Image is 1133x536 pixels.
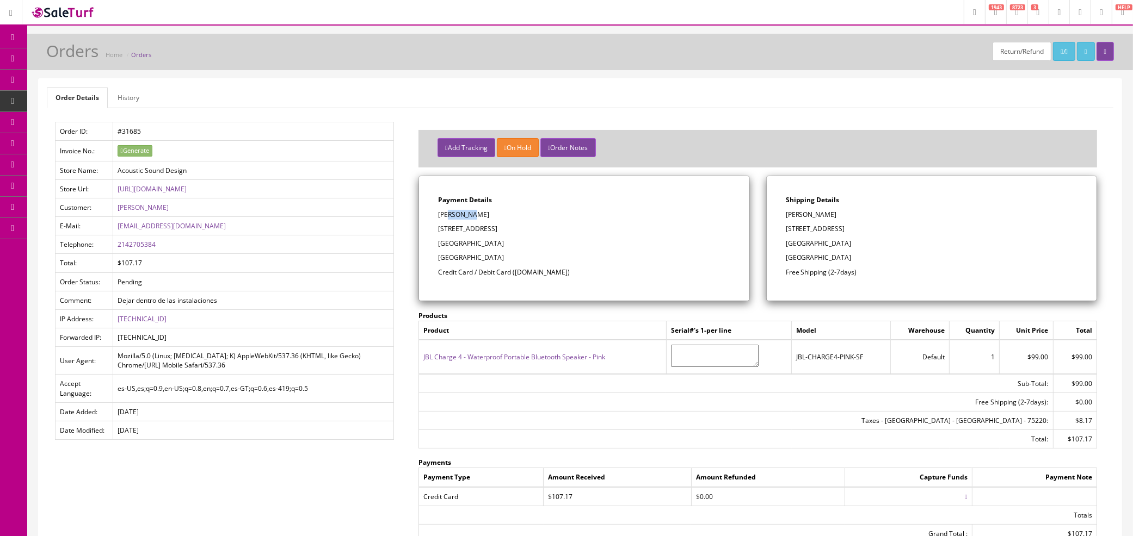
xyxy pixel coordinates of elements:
td: Payment Type [419,468,544,487]
span: 8723 [1010,4,1025,10]
td: [TECHNICAL_ID] [113,328,394,347]
a: [PERSON_NAME] [118,203,169,212]
td: $99.00 [1053,374,1097,393]
p: [GEOGRAPHIC_DATA] [786,239,1077,248]
td: IP Address: [56,309,113,328]
td: Acoustic Sound Design [113,161,394,179]
td: Date Modified: [56,421,113,439]
a: [EMAIL_ADDRESS][DOMAIN_NAME] [118,221,226,230]
td: Serial#'s 1-per line [666,321,791,340]
td: $99.00 [1000,340,1053,373]
a: [URL][DOMAIN_NAME] [118,184,187,194]
td: Quantity [950,321,1000,340]
button: Add Tracking [438,138,495,157]
td: Forwarded IP: [56,328,113,347]
button: Order Notes [540,138,595,157]
p: Free Shipping (2-7days) [786,267,1077,277]
td: Credit Card [419,487,544,506]
p: [STREET_ADDRESS] [786,224,1077,234]
td: Amount Received [544,468,691,487]
td: Order Status: [56,272,113,291]
td: Telephone: [56,235,113,254]
td: Mozilla/5.0 (Linux; [MEDICAL_DATA]; K) AppleWebKit/537.36 (KHTML, like Gecko) Chrome/[URL] Mobile... [113,347,394,375]
a: / [1053,42,1075,61]
td: Total [1053,321,1097,340]
a: Order Details [47,87,108,108]
td: Date Added: [56,402,113,421]
td: Customer: [56,198,113,217]
td: $0.00 [1053,392,1097,411]
td: Unit Price [1000,321,1053,340]
td: Warehouse [890,321,950,340]
button: On Hold [497,138,539,157]
td: Dejar dentro de las instalaciones [113,291,394,309]
td: $107.17 [1053,430,1097,448]
td: User Agent: [56,347,113,375]
td: $0.00 [691,487,845,506]
p: [GEOGRAPHIC_DATA] [786,253,1077,263]
td: $99.00 [1053,340,1097,373]
td: es-US,es;q=0.9,en-US;q=0.8,en;q=0.7,es-GT;q=0.6,es-419;q=0.5 [113,375,394,402]
td: Store Url: [56,179,113,198]
td: Sub-Total: [419,374,1053,393]
a: JBL Charge 4 - Waterproof Portable Bluetooth Speaker - Pink [423,352,605,362]
button: Generate [118,145,152,157]
p: [GEOGRAPHIC_DATA] [438,253,730,263]
strong: Payments [418,458,451,467]
td: [DATE] [113,421,394,439]
p: [PERSON_NAME] [786,210,1077,220]
strong: Payment Details [438,195,492,204]
td: Pending [113,272,394,291]
h1: Orders [46,42,98,60]
p: [PERSON_NAME] [438,210,730,220]
td: Store Name: [56,161,113,179]
a: Orders [131,51,151,59]
td: Accept Language: [56,375,113,402]
span: 1943 [989,4,1004,10]
td: Order ID: [56,122,113,141]
img: SaleTurf [30,5,96,20]
td: Invoice No.: [56,141,113,161]
td: Totals [419,506,1097,524]
td: Product [419,321,666,340]
td: #31685 [113,122,394,141]
span: 3 [1031,4,1038,10]
p: Credit Card / Debit Card ([DOMAIN_NAME]) [438,267,730,277]
td: Amount Refunded [691,468,845,487]
td: Capture Funds [845,468,972,487]
a: History [109,87,148,108]
td: [DATE] [113,402,394,421]
td: Taxes - [GEOGRAPHIC_DATA] - [GEOGRAPHIC_DATA] - 75220: [419,412,1053,430]
td: JBL-CHARGE4-PINK-SF [792,340,890,373]
td: Payment Note [972,468,1097,487]
a: Home [106,51,122,59]
a: [TECHNICAL_ID] [118,314,167,323]
td: Total: [419,430,1053,448]
td: 1 [950,340,1000,373]
td: Total: [56,254,113,272]
td: Default [890,340,950,373]
td: $107.17 [544,487,691,506]
td: Comment: [56,291,113,309]
td: $107.17 [113,254,394,272]
a: Return/Refund [993,42,1051,61]
p: [STREET_ADDRESS] [438,224,730,234]
strong: Shipping Details [786,195,840,204]
p: [GEOGRAPHIC_DATA] [438,239,730,248]
span: HELP [1116,4,1132,10]
a: 2142705384 [118,240,156,249]
td: Model [792,321,890,340]
td: Free Shipping (2-7days): [419,392,1053,411]
td: E-Mail: [56,217,113,235]
td: $8.17 [1053,412,1097,430]
strong: Products [418,311,447,320]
